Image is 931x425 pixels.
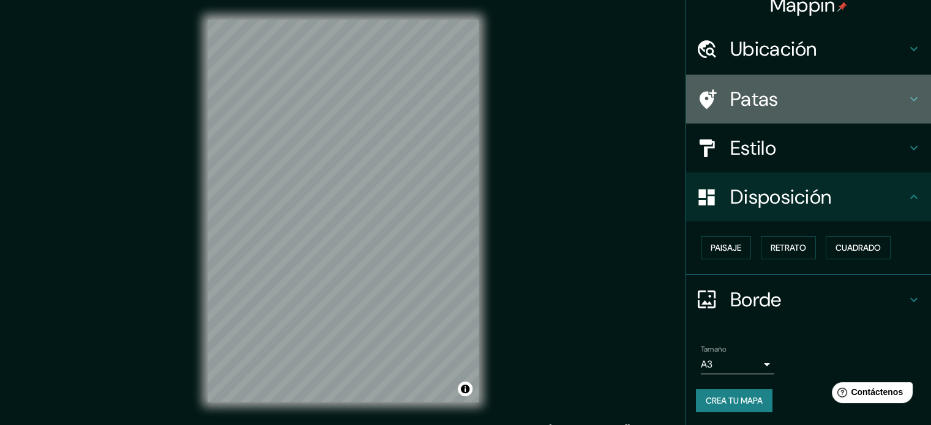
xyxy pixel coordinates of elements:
img: pin-icon.png [837,2,847,12]
button: Cuadrado [826,236,891,259]
font: Disposición [730,184,831,210]
div: Estilo [686,124,931,172]
iframe: Lanzador de widgets de ayuda [822,377,918,412]
font: A3 [701,358,712,371]
button: Crea tu mapa [696,389,772,412]
font: Retrato [771,242,806,253]
button: Activar o desactivar atribución [458,382,473,396]
font: Ubicación [730,36,817,62]
button: Retrato [761,236,816,259]
canvas: Mapa [208,20,479,402]
div: A3 [701,355,774,374]
div: Ubicación [686,24,931,73]
font: Paisaje [711,242,741,253]
font: Cuadrado [836,242,881,253]
font: Borde [730,287,782,312]
div: Patas [686,75,931,124]
div: Borde [686,275,931,324]
font: Tamaño [701,344,726,354]
div: Disposición [686,172,931,221]
font: Estilo [730,135,776,161]
font: Patas [730,86,779,112]
button: Paisaje [701,236,751,259]
font: Crea tu mapa [706,395,763,406]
